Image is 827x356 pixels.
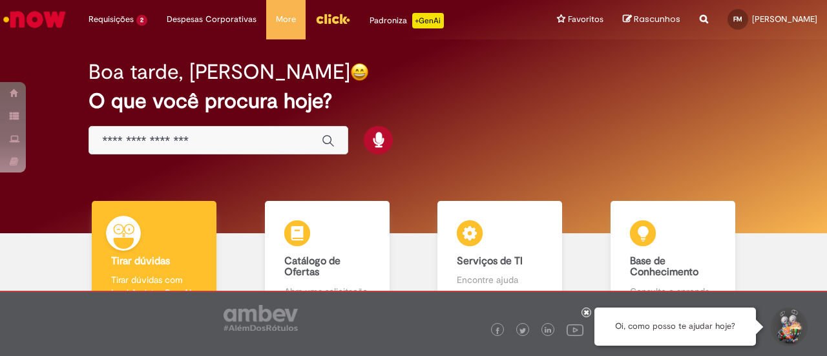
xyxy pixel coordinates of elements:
[284,255,340,279] b: Catálogo de Ofertas
[1,6,68,32] img: ServiceNow
[630,255,698,279] b: Base de Conhecimento
[630,285,716,298] p: Consulte e aprenda
[519,328,526,334] img: logo_footer_twitter.png
[224,305,298,331] img: logo_footer_ambev_rotulo_gray.png
[457,273,543,286] p: Encontre ajuda
[413,201,587,313] a: Serviços de TI Encontre ajuda
[167,13,256,26] span: Despesas Corporativas
[370,13,444,28] div: Padroniza
[494,328,501,334] img: logo_footer_facebook.png
[733,15,742,23] span: FM
[545,327,551,335] img: logo_footer_linkedin.png
[567,321,583,338] img: logo_footer_youtube.png
[111,255,170,267] b: Tirar dúvidas
[594,308,756,346] div: Oi, como posso te ajudar hoje?
[241,201,414,313] a: Catálogo de Ofertas Abra uma solicitação
[284,285,370,298] p: Abra uma solicitação
[315,9,350,28] img: click_logo_yellow_360x200.png
[568,13,603,26] span: Favoritos
[89,13,134,26] span: Requisições
[752,14,817,25] span: [PERSON_NAME]
[412,13,444,28] p: +GenAi
[457,255,523,267] b: Serviços de TI
[111,273,197,299] p: Tirar dúvidas com Lupi Assist e Gen Ai
[276,13,296,26] span: More
[587,201,760,313] a: Base de Conhecimento Consulte e aprenda
[89,90,738,112] h2: O que você procura hoje?
[769,308,808,346] button: Iniciar Conversa de Suporte
[634,13,680,25] span: Rascunhos
[68,201,241,313] a: Tirar dúvidas Tirar dúvidas com Lupi Assist e Gen Ai
[89,61,350,83] h2: Boa tarde, [PERSON_NAME]
[350,63,369,81] img: happy-face.png
[136,15,147,26] span: 2
[623,14,680,26] a: Rascunhos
